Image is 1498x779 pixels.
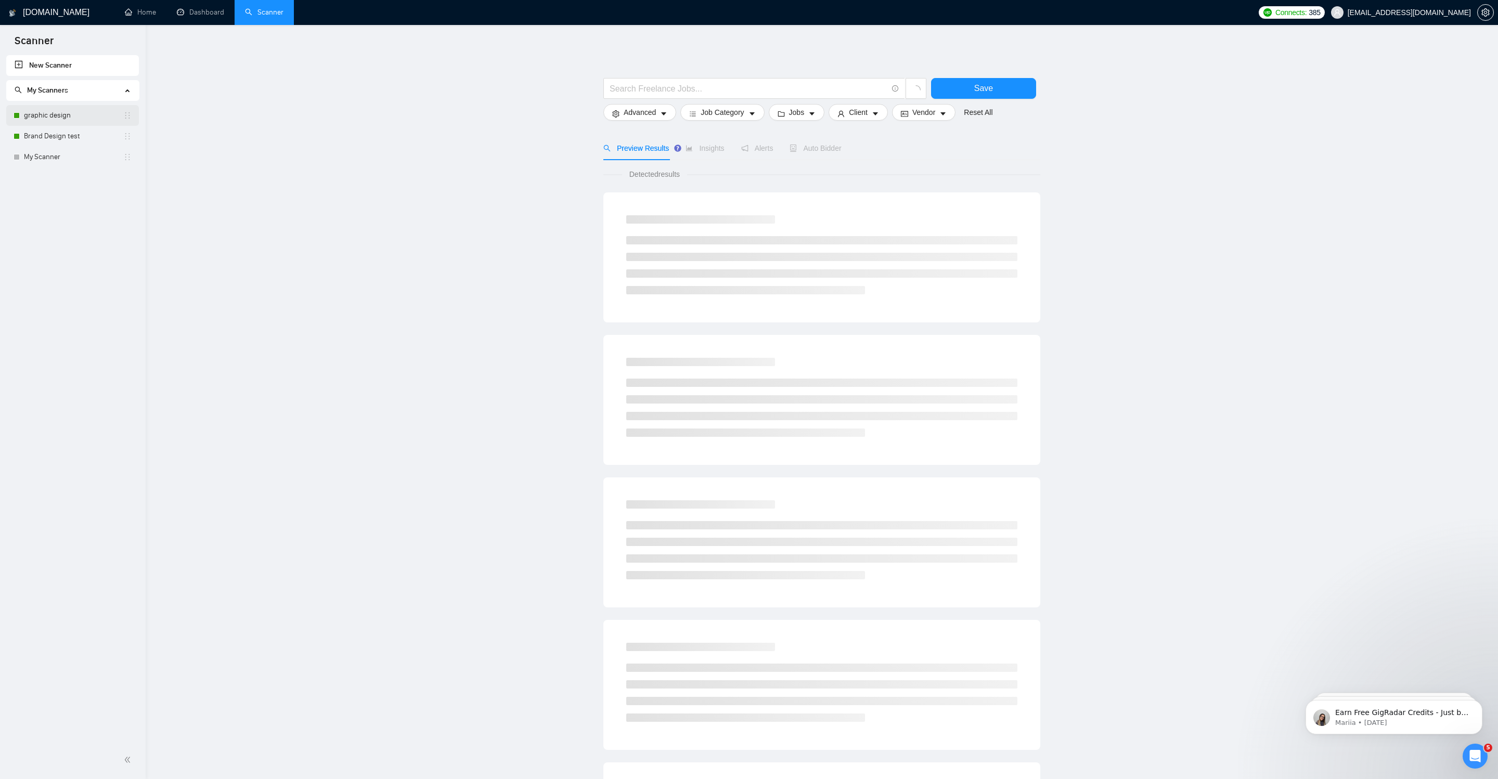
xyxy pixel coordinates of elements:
[789,107,805,118] span: Jobs
[15,86,22,94] span: search
[892,104,955,121] button: idcardVendorcaret-down
[27,86,68,95] span: My Scanners
[610,82,887,95] input: Search Freelance Jobs...
[612,110,619,118] span: setting
[1477,4,1494,21] button: setting
[849,107,868,118] span: Client
[177,8,224,17] a: dashboardDashboard
[124,755,134,765] span: double-left
[778,110,785,118] span: folder
[15,55,131,76] a: New Scanner
[624,107,656,118] span: Advanced
[1275,7,1307,18] span: Connects:
[6,105,139,126] li: graphic design
[673,144,682,153] div: Tooltip anchor
[603,104,676,121] button: settingAdvancedcaret-down
[680,104,764,121] button: barsJob Categorycaret-down
[790,145,797,152] span: robot
[660,110,667,118] span: caret-down
[24,105,123,126] a: graphic design
[829,104,888,121] button: userClientcaret-down
[1463,744,1488,769] iframe: Intercom live chat
[686,144,724,152] span: Insights
[15,86,68,95] span: My Scanners
[872,110,879,118] span: caret-down
[808,110,816,118] span: caret-down
[790,144,841,152] span: Auto Bidder
[1263,8,1272,17] img: upwork-logo.png
[622,168,687,180] span: Detected results
[741,145,748,152] span: notification
[901,110,908,118] span: idcard
[123,132,132,140] span: holder
[6,33,62,55] span: Scanner
[892,85,899,92] span: info-circle
[6,126,139,147] li: Brand Design test
[24,147,123,167] a: My Scanner
[245,8,283,17] a: searchScanner
[911,85,921,95] span: loading
[123,111,132,120] span: holder
[939,110,947,118] span: caret-down
[603,145,611,152] span: search
[603,144,669,152] span: Preview Results
[769,104,825,121] button: folderJobscaret-down
[123,153,132,161] span: holder
[1477,8,1494,17] a: setting
[1484,744,1492,752] span: 5
[912,107,935,118] span: Vendor
[837,110,845,118] span: user
[6,147,139,167] li: My Scanner
[1290,678,1498,751] iframe: Intercom notifications message
[125,8,156,17] a: homeHome
[24,126,123,147] a: Brand Design test
[701,107,744,118] span: Job Category
[1309,7,1320,18] span: 385
[689,110,696,118] span: bars
[741,144,773,152] span: Alerts
[6,55,139,76] li: New Scanner
[964,107,992,118] a: Reset All
[686,145,693,152] span: area-chart
[974,82,993,95] span: Save
[931,78,1036,99] button: Save
[1334,9,1341,16] span: user
[9,5,16,21] img: logo
[748,110,756,118] span: caret-down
